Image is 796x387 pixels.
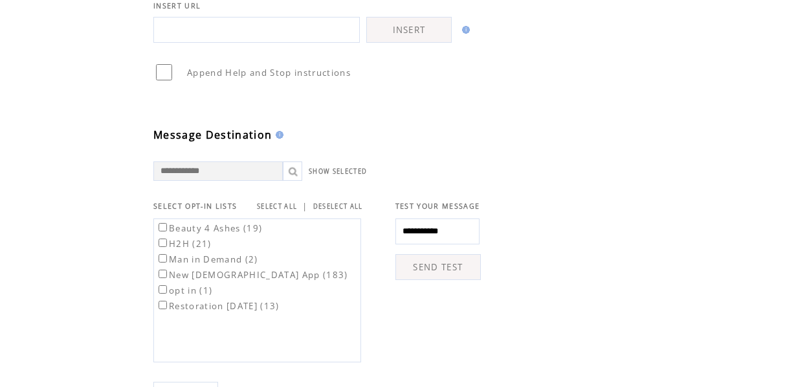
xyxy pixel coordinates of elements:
input: H2H (21) [159,239,167,247]
a: SHOW SELECTED [309,167,367,176]
input: Beauty 4 Ashes (19) [159,223,167,231]
label: Man in Demand (2) [156,253,258,265]
label: Restoration [DATE] (13) [156,300,280,312]
img: help.gif [272,131,283,139]
a: DESELECT ALL [313,202,363,211]
span: Append Help and Stop instructions [187,67,351,78]
span: SELECT OPT-IN LISTS [153,202,237,211]
label: opt in (1) [156,285,212,296]
input: Man in Demand (2) [159,254,167,263]
input: Restoration [DATE] (13) [159,301,167,309]
span: Message Destination [153,128,272,142]
img: help.gif [458,26,470,34]
span: TEST YOUR MESSAGE [395,202,480,211]
a: SEND TEST [395,254,481,280]
span: | [302,200,307,212]
input: opt in (1) [159,285,167,294]
span: INSERT URL [153,1,201,10]
a: INSERT [366,17,452,43]
input: New [DEMOGRAPHIC_DATA] App (183) [159,270,167,278]
label: Beauty 4 Ashes (19) [156,222,262,234]
label: New [DEMOGRAPHIC_DATA] App (183) [156,269,348,281]
label: H2H (21) [156,238,212,250]
a: SELECT ALL [257,202,297,211]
